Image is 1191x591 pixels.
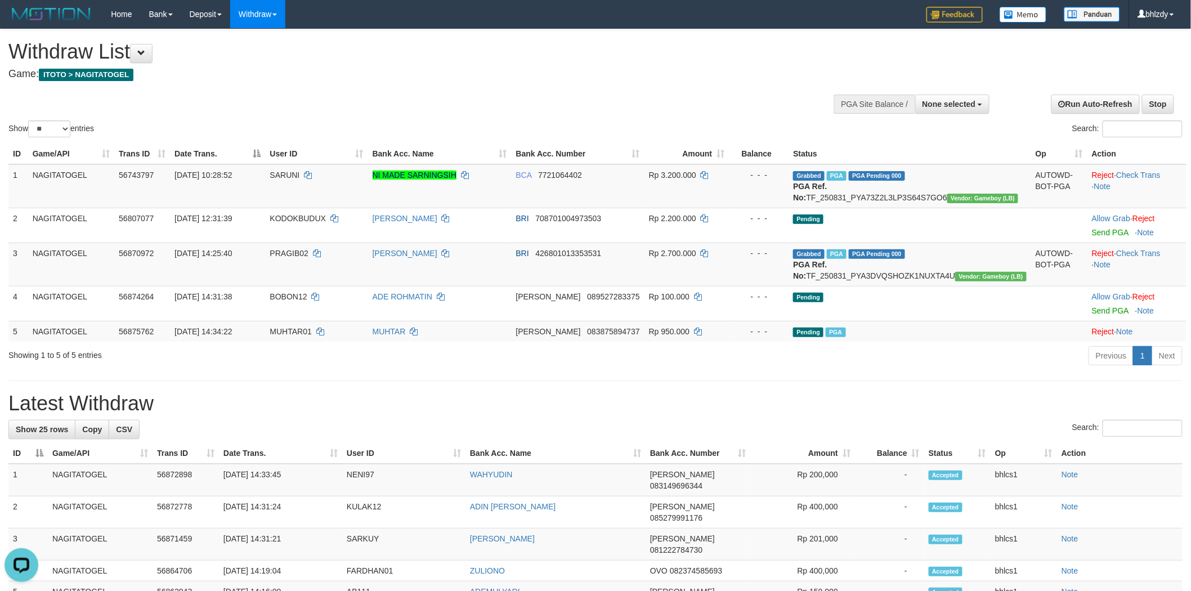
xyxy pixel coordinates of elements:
span: BOBON12 [270,292,307,301]
td: · [1087,321,1186,342]
span: PGA Pending [849,249,905,259]
td: Rp 400,000 [750,496,855,529]
td: AUTOWD-BOT-PGA [1031,243,1087,286]
th: Date Trans.: activate to sort column descending [170,144,265,164]
label: Search: [1072,120,1183,137]
th: Bank Acc. Name: activate to sort column ascending [368,144,512,164]
a: Reject [1092,171,1114,180]
td: Rp 201,000 [750,529,855,561]
a: Copy [75,420,109,439]
a: Note [1138,228,1154,237]
td: · · [1087,243,1186,286]
span: [PERSON_NAME] [516,327,581,336]
span: Rp 2.200.000 [649,214,696,223]
button: Open LiveChat chat widget [5,5,38,38]
span: BRI [516,249,529,258]
a: [PERSON_NAME] [470,534,535,543]
td: 56872778 [153,496,219,529]
input: Search: [1103,420,1183,437]
th: Op: activate to sort column ascending [991,443,1057,464]
a: 1 [1133,346,1152,365]
a: Note [1062,566,1078,575]
label: Show entries [8,120,94,137]
a: Next [1152,346,1183,365]
a: Allow Grab [1092,292,1130,301]
span: Accepted [929,503,962,512]
a: WAHYUDIN [470,470,513,479]
a: Send PGA [1092,228,1129,237]
span: Copy 083149696344 to clipboard [650,481,702,490]
span: Grabbed [793,249,825,259]
a: Note [1138,306,1154,315]
td: · [1087,286,1186,321]
span: Rp 950.000 [649,327,689,336]
span: [DATE] 14:31:38 [174,292,232,301]
a: CSV [109,420,140,439]
a: Note [1062,534,1078,543]
span: Accepted [929,471,962,480]
span: Copy 089527283375 to clipboard [587,292,639,301]
td: - [855,561,924,581]
span: CSV [116,425,132,434]
td: 56872898 [153,464,219,496]
span: Copy 081222784730 to clipboard [650,545,702,554]
a: NI MADE SARNINGSIH [373,171,456,180]
th: Trans ID: activate to sort column ascending [153,443,219,464]
a: Note [1062,470,1078,479]
td: 5 [8,321,28,342]
td: 2 [8,496,48,529]
span: Pending [793,328,823,337]
b: PGA Ref. No: [793,182,827,202]
h1: Latest Withdraw [8,392,1183,415]
span: [PERSON_NAME] [650,502,715,511]
td: TF_250831_PYA73Z2L3LP3S64S7GO6 [789,164,1031,208]
td: NAGITATOGEL [28,243,115,286]
td: [DATE] 14:33:45 [219,464,342,496]
span: Rp 100.000 [649,292,689,301]
td: - [855,464,924,496]
td: · · [1087,164,1186,208]
img: MOTION_logo.png [8,6,94,23]
td: AUTOWD-BOT-PGA [1031,164,1087,208]
span: Copy 085279991176 to clipboard [650,513,702,522]
th: Amount: activate to sort column ascending [644,144,729,164]
td: [DATE] 14:31:21 [219,529,342,561]
td: NAGITATOGEL [48,529,153,561]
th: Bank Acc. Number: activate to sort column ascending [512,144,644,164]
a: [PERSON_NAME] [373,214,437,223]
span: Copy 426801013353531 to clipboard [536,249,602,258]
div: Showing 1 to 5 of 5 entries [8,345,488,361]
td: FARDHAN01 [342,561,465,581]
span: OVO [650,566,668,575]
a: Allow Grab [1092,214,1130,223]
td: bhlcs1 [991,561,1057,581]
td: NENI97 [342,464,465,496]
th: Bank Acc. Number: activate to sort column ascending [646,443,750,464]
span: Vendor URL: https://dashboard.q2checkout.com/secure [955,272,1026,281]
select: Showentries [28,120,70,137]
td: KULAK12 [342,496,465,529]
td: bhlcs1 [991,464,1057,496]
span: BCA [516,171,532,180]
td: bhlcs1 [991,529,1057,561]
td: Rp 200,000 [750,464,855,496]
span: [PERSON_NAME] [650,534,715,543]
input: Search: [1103,120,1183,137]
th: Game/API: activate to sort column ascending [48,443,153,464]
span: Copy 082374585693 to clipboard [670,566,722,575]
span: BRI [516,214,529,223]
td: 1 [8,464,48,496]
h1: Withdraw List [8,41,783,63]
a: ZULIONO [470,566,505,575]
span: [DATE] 14:25:40 [174,249,232,258]
span: [DATE] 10:28:52 [174,171,232,180]
th: Balance: activate to sort column ascending [855,443,924,464]
span: Rp 2.700.000 [649,249,696,258]
td: SARKUY [342,529,465,561]
a: [PERSON_NAME] [373,249,437,258]
a: Reject [1092,327,1114,336]
th: Op: activate to sort column ascending [1031,144,1087,164]
a: Run Auto-Refresh [1051,95,1140,114]
span: PGA Pending [849,171,905,181]
span: Marked by bhlcs1 [826,328,845,337]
